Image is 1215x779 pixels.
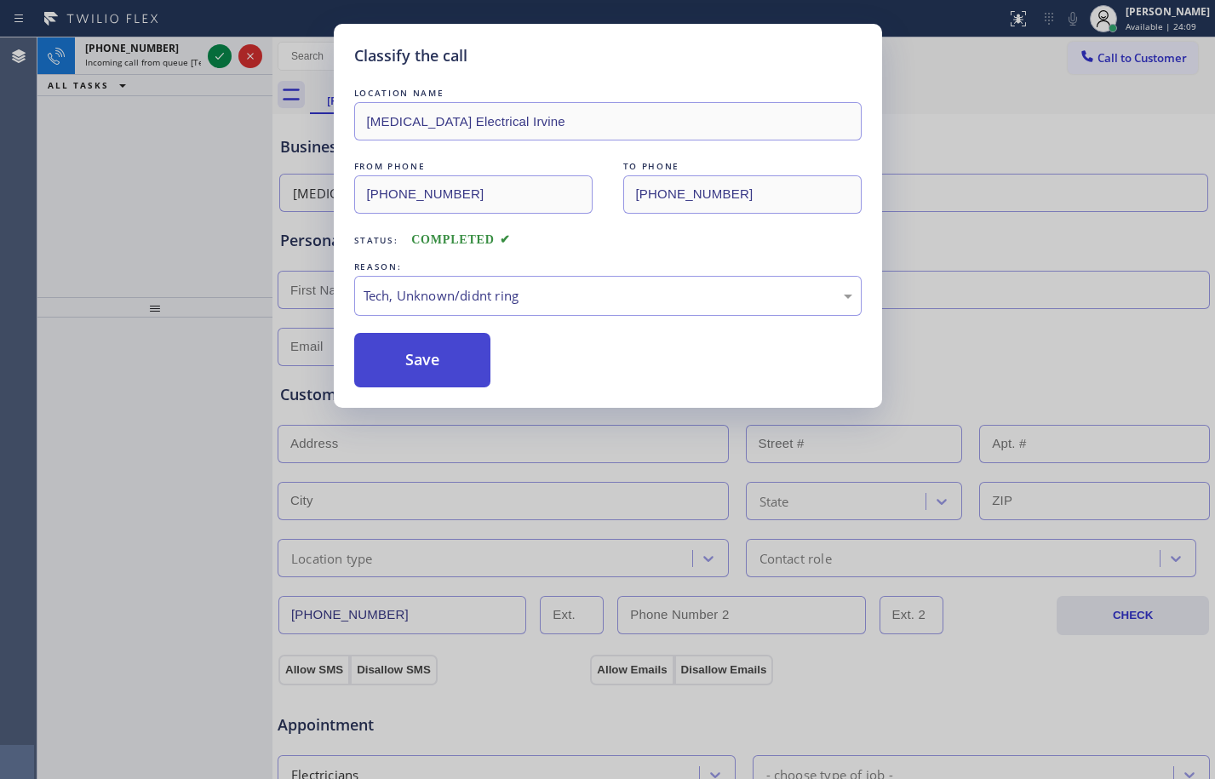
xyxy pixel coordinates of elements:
[354,258,862,276] div: REASON:
[623,175,862,214] input: To phone
[354,234,398,246] span: Status:
[364,286,852,306] div: Tech, Unknown/didnt ring
[354,333,491,387] button: Save
[354,175,593,214] input: From phone
[354,158,593,175] div: FROM PHONE
[354,84,862,102] div: LOCATION NAME
[411,233,510,246] span: COMPLETED
[623,158,862,175] div: TO PHONE
[354,44,467,67] h5: Classify the call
